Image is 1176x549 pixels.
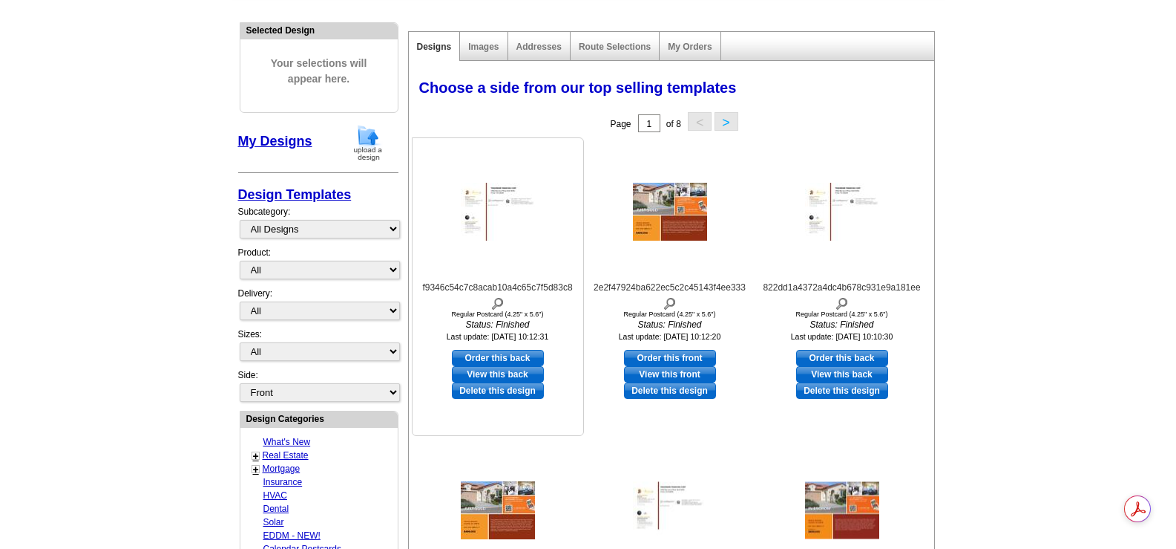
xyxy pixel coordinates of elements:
a: My Orders [668,42,712,52]
img: view design details [835,294,849,311]
a: Route Selections [579,42,651,52]
div: Selected Design [240,23,398,37]
img: upload-design [349,124,387,162]
a: My Designs [238,134,312,149]
span: Choose a side from our top selling templates [419,79,737,96]
a: Addresses [516,42,562,52]
img: view design details [663,294,677,311]
div: 2e2f47924ba622ec5c2c45143f4ee333 [588,281,752,311]
img: view design details [490,294,505,311]
small: Last update: [DATE] 10:10:30 [791,332,893,341]
a: View this front [624,366,716,383]
a: EDDM - NEW! [263,530,321,541]
div: Sizes: [238,328,398,368]
div: f9346c54c7c8acab10a4c65c7f5d83c8 [416,281,579,311]
a: Insurance [263,477,303,487]
i: Status: Finished [588,318,752,331]
small: Last update: [DATE] 10:12:31 [447,332,549,341]
a: use this design [796,350,888,366]
div: Regular Postcard (4.25" x 5.6") [416,311,579,318]
a: use this design [452,350,544,366]
a: HVAC [263,490,287,501]
button: > [715,112,738,131]
img: afa6ce2cacedb1b46d9182604198d9ea [805,482,879,539]
small: Last update: [DATE] 10:12:20 [619,332,721,341]
img: 2e2f47924ba622ec5c2c45143f4ee333 [633,183,707,241]
div: Side: [238,368,398,403]
a: Design Templates [238,187,352,202]
a: Delete this design [796,383,888,399]
a: Mortgage [263,464,300,474]
a: Designs [417,42,452,52]
img: 822dd1a4372a4dc4b678c931e9a181ee [805,183,879,241]
i: Status: Finished [416,318,579,331]
div: Subcategory: [238,205,398,246]
a: Delete this design [624,383,716,399]
button: < [688,112,712,131]
img: f9346c54c7c8acab10a4c65c7f5d83c8 [461,183,535,241]
a: + [253,464,259,475]
a: Real Estate [263,450,309,461]
a: Images [468,42,499,52]
a: View this back [796,366,888,383]
a: View this back [452,366,544,383]
div: Product: [238,246,398,287]
a: What's New [263,437,311,447]
img: 6f9da6abe0dad6164e577de7fb0ebab4 [461,481,535,539]
span: Your selections will appear here. [252,41,387,102]
i: Status: Finished [761,318,924,331]
div: Regular Postcard (4.25" x 5.6") [761,311,924,318]
a: Dental [263,504,289,514]
a: Delete this design [452,383,544,399]
span: Page [610,119,631,129]
a: + [253,450,259,462]
iframe: LiveChat chat widget [879,204,1176,549]
a: Solar [263,517,284,527]
img: e3a5caefa2ef76d7a3b858f4387d6069 [633,482,707,539]
div: 822dd1a4372a4dc4b678c931e9a181ee [761,281,924,311]
div: Design Categories [240,412,398,426]
span: of 8 [666,119,681,129]
div: Delivery: [238,287,398,328]
div: Regular Postcard (4.25" x 5.6") [588,311,752,318]
a: use this design [624,350,716,366]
